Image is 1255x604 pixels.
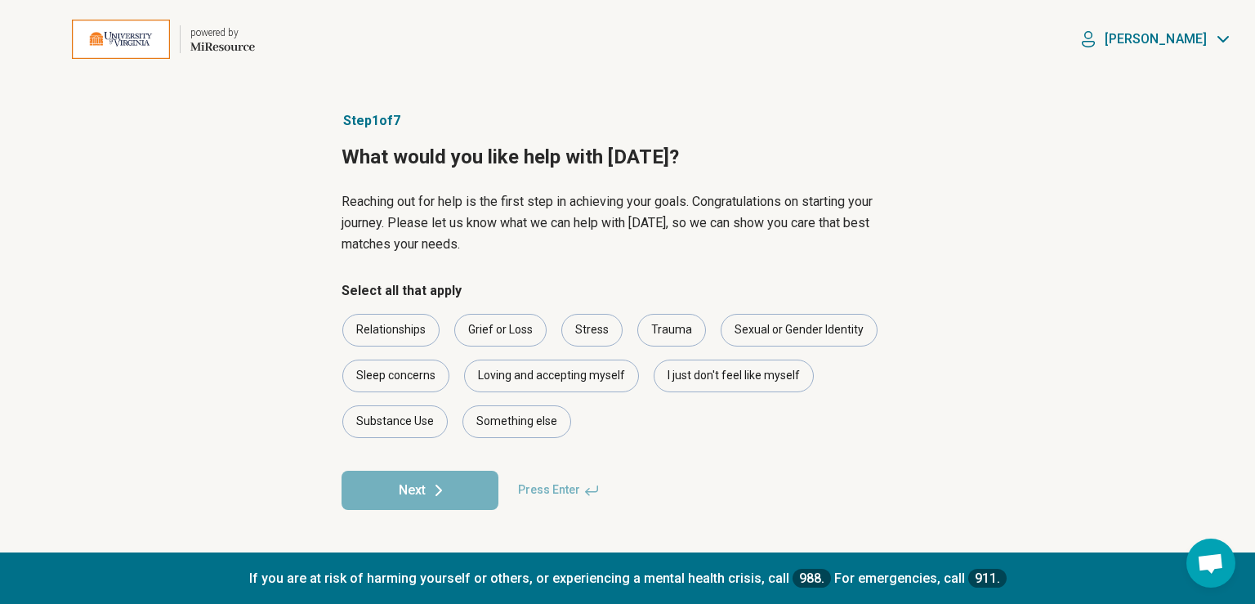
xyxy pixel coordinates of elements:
span: Press Enter [508,471,610,510]
a: University of Virginiapowered by [20,20,255,59]
div: powered by [190,25,255,40]
h1: What would you like help with [DATE]? [342,144,913,172]
div: Something else [462,405,571,438]
legend: Select all that apply [342,281,462,301]
div: Relationships [342,314,440,347]
div: Sexual or Gender Identity [721,314,878,347]
button: Next [342,471,498,510]
p: If you are at risk of harming yourself or others, or experiencing a mental health crisis, call Fo... [16,569,1239,588]
p: Step 1 of 7 [342,111,913,131]
div: Open chat [1186,539,1235,588]
a: 988. [793,569,831,588]
p: [PERSON_NAME] [1105,31,1207,47]
div: Substance Use [342,405,448,438]
div: Grief or Loss [454,314,547,347]
div: Sleep concerns [342,360,449,392]
div: I just don't feel like myself [654,360,814,392]
div: Stress [561,314,623,347]
a: 911. [968,569,1007,588]
div: Loving and accepting myself [464,360,639,392]
img: University of Virginia [72,20,170,59]
p: Reaching out for help is the first step in achieving your goals. Congratulations on starting your... [342,191,913,255]
div: Trauma [637,314,706,347]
